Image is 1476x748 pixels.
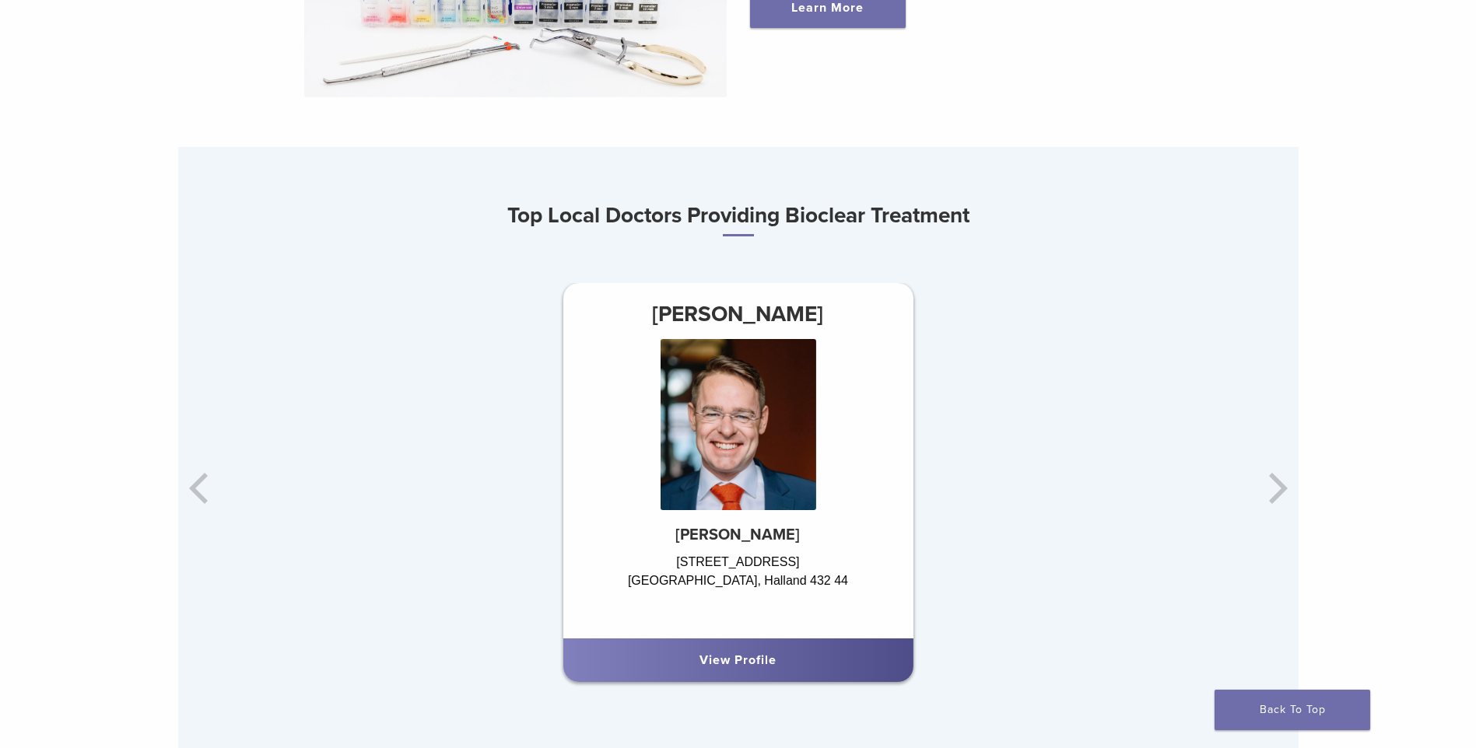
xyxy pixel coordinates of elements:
[563,295,913,333] h3: [PERSON_NAME]
[563,553,913,623] div: [STREET_ADDRESS] [GEOGRAPHIC_DATA], Halland 432 44
[178,197,1299,236] h3: Top Local Doctors Providing Bioclear Treatment
[660,339,815,510] img: Dr. Johan Hagman
[699,652,777,668] a: View Profile
[675,526,800,544] strong: [PERSON_NAME]
[1215,690,1370,730] a: Back To Top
